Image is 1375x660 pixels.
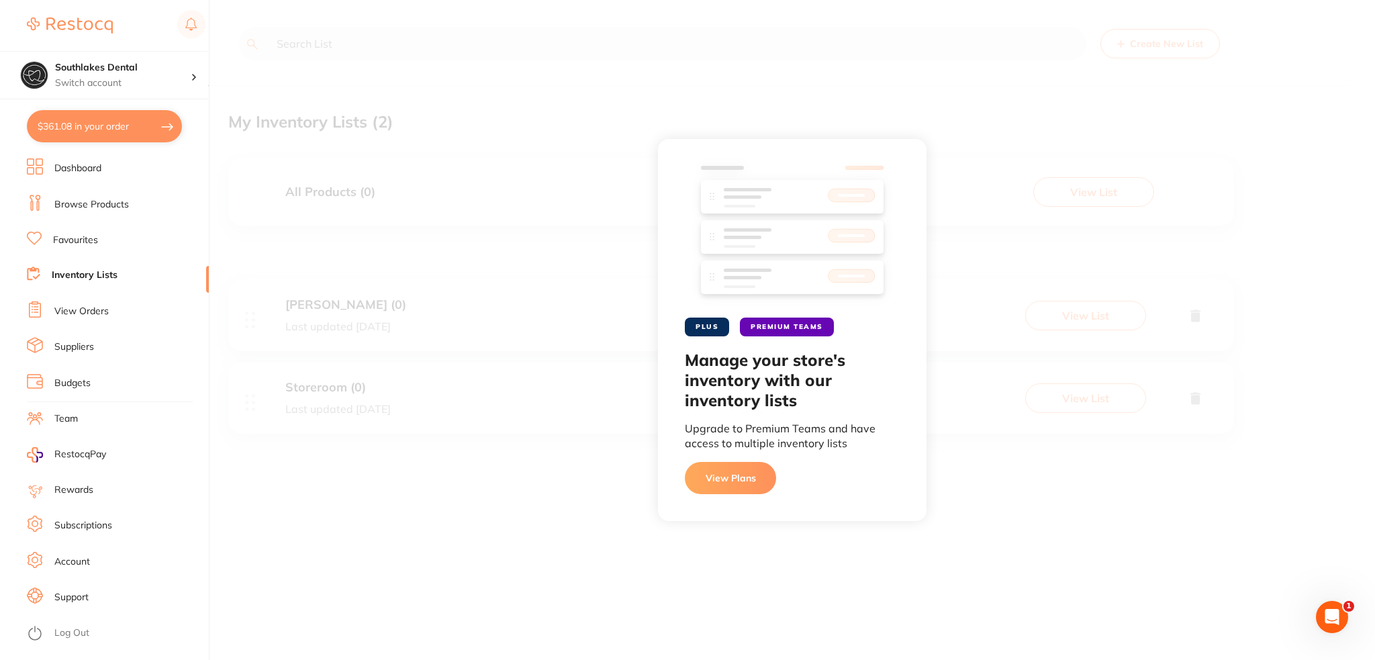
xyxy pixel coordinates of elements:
[53,234,98,247] a: Favourites
[27,623,205,645] button: Log Out
[54,519,112,532] a: Subscriptions
[54,412,78,426] a: Team
[54,448,106,461] span: RestocqPay
[54,591,89,604] a: Support
[54,305,109,318] a: View Orders
[54,340,94,354] a: Suppliers
[696,166,888,301] img: inventory-lists-preview.svg
[1343,601,1354,612] span: 1
[27,447,43,463] img: RestocqPay
[55,77,191,90] p: Switch account
[54,483,93,497] a: Rewards
[685,462,776,494] button: View Plans
[54,555,90,569] a: Account
[27,17,113,34] img: Restocq Logo
[54,377,91,390] a: Budgets
[740,318,834,336] span: PREMIUM TEAMS
[685,350,900,410] h2: Manage your store's inventory with our inventory lists
[54,626,89,640] a: Log Out
[685,421,900,451] p: Upgrade to Premium Teams and have access to multiple inventory lists
[54,162,101,175] a: Dashboard
[55,61,191,75] h4: Southlakes Dental
[52,269,117,282] a: Inventory Lists
[27,447,106,463] a: RestocqPay
[1316,601,1348,633] iframe: Intercom live chat
[27,10,113,41] a: Restocq Logo
[54,198,129,211] a: Browse Products
[21,62,48,89] img: Southlakes Dental
[27,110,182,142] button: $361.08 in your order
[685,318,729,336] span: PLUS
